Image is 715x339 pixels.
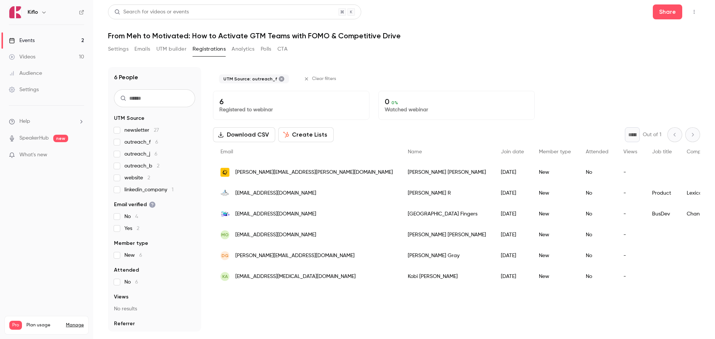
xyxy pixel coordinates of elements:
[9,37,35,44] div: Events
[154,128,159,133] span: 27
[124,174,150,182] span: website
[9,321,22,330] span: Pro
[26,322,61,328] span: Plan usage
[652,149,672,154] span: Job title
[155,140,158,145] span: 6
[222,252,229,259] span: DG
[219,106,363,113] p: Registered to webinar
[616,245,645,266] div: -
[124,278,138,286] span: No
[114,115,144,122] span: UTM Source
[19,151,47,159] span: What's new
[578,183,616,204] div: No
[28,9,38,16] h6: Kiflo
[235,252,355,260] span: [PERSON_NAME][EMAIL_ADDRESS][DOMAIN_NAME]
[137,226,139,231] span: 2
[114,240,148,247] span: Member type
[19,118,30,125] span: Help
[643,131,661,138] p: Out of 1
[114,8,189,16] div: Search for videos or events
[531,204,578,224] div: New
[19,134,49,142] a: SpeakerHub
[578,162,616,183] div: No
[493,224,531,245] div: [DATE]
[578,204,616,224] div: No
[9,118,84,125] li: help-dropdown-opener
[400,183,493,204] div: [PERSON_NAME] R
[124,213,138,220] span: No
[493,204,531,224] div: [DATE]
[235,231,316,239] span: [EMAIL_ADDRESS][DOMAIN_NAME]
[114,293,128,301] span: Views
[114,266,139,274] span: Attended
[645,183,679,204] div: Product
[645,204,679,224] div: BusDev
[155,151,158,157] span: 6
[578,224,616,245] div: No
[135,279,138,285] span: 6
[616,162,645,183] div: -
[75,152,84,159] iframe: Noticeable Trigger
[391,100,398,105] span: 0 %
[578,245,616,266] div: No
[222,273,228,280] span: KA
[493,162,531,183] div: [DATE]
[301,73,341,85] button: Clear filters
[279,76,285,82] button: Remove "outreach_f" from selected "UTM Source" filter
[493,183,531,204] div: [DATE]
[385,106,528,113] p: Watched webinar
[213,127,275,142] button: Download CSV
[235,273,356,281] span: [EMAIL_ADDRESS][MEDICAL_DATA][DOMAIN_NAME]
[539,149,571,154] span: Member type
[531,266,578,287] div: New
[124,186,174,194] span: linkedin_company
[223,76,277,82] span: UTM Source: outreach_f
[400,245,493,266] div: [PERSON_NAME] Gray
[261,43,271,55] button: Polls
[616,204,645,224] div: -
[9,86,39,93] div: Settings
[616,183,645,204] div: -
[493,266,531,287] div: [DATE]
[114,73,138,82] h1: 6 People
[531,224,578,245] div: New
[220,168,229,177] img: wearepatchworks.com
[408,149,422,154] span: Name
[108,43,128,55] button: Settings
[400,266,493,287] div: Kobi [PERSON_NAME]
[124,150,158,158] span: outreach_j
[135,214,138,219] span: 4
[134,43,150,55] button: Emails
[278,127,334,142] button: Create Lists
[578,266,616,287] div: No
[9,70,42,77] div: Audience
[235,169,393,176] span: [PERSON_NAME][EMAIL_ADDRESS][PERSON_NAME][DOMAIN_NAME]
[493,245,531,266] div: [DATE]
[400,204,493,224] div: [GEOGRAPHIC_DATA] Fingers
[219,97,363,106] p: 6
[9,6,21,18] img: Kiflo
[235,189,316,197] span: [EMAIL_ADDRESS][DOMAIN_NAME]
[531,245,578,266] div: New
[220,149,233,154] span: Email
[400,162,493,183] div: [PERSON_NAME] [PERSON_NAME]
[124,138,158,146] span: outreach_f
[501,149,524,154] span: Join date
[114,305,195,313] p: No results
[156,43,187,55] button: UTM builder
[312,76,336,82] span: Clear filters
[139,253,142,258] span: 6
[124,162,159,170] span: outreach_b
[124,127,159,134] span: newsletter
[616,266,645,287] div: -
[124,225,139,232] span: Yes
[114,201,156,208] span: Email verified
[9,53,35,61] div: Videos
[147,175,150,180] span: 2
[235,210,316,218] span: [EMAIL_ADDRESS][DOMAIN_NAME]
[114,320,135,327] span: Referrer
[220,211,229,217] img: channelscaler.com
[232,43,255,55] button: Analytics
[220,189,229,198] img: lexiconlabs.io
[124,252,142,259] span: New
